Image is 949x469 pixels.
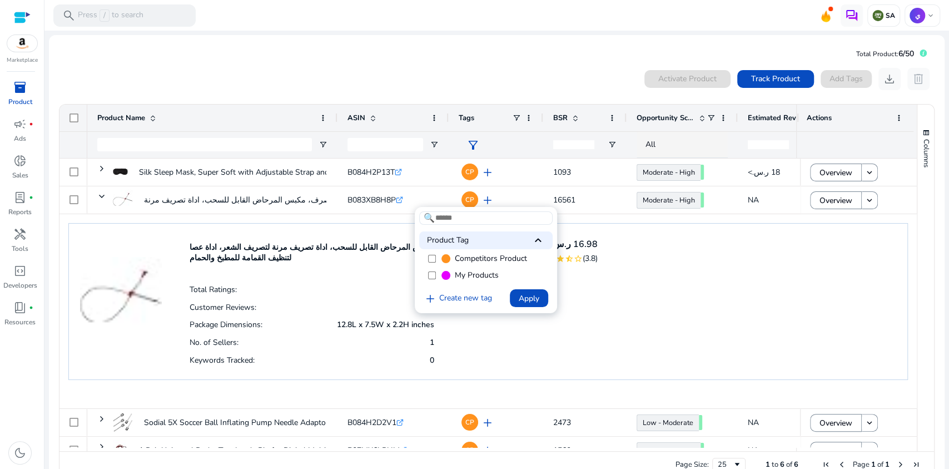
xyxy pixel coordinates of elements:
[519,292,539,304] span: Apply
[510,289,548,307] button: Apply
[419,292,496,305] a: Create new tag
[455,270,499,281] span: My Products
[531,234,545,247] span: keyboard_arrow_up
[428,255,436,263] input: Competitors Product
[455,253,527,264] span: Competitors Product
[424,292,437,305] span: add
[428,271,436,279] input: My Products
[424,211,435,225] span: 🔍
[419,231,553,249] div: Product Tag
